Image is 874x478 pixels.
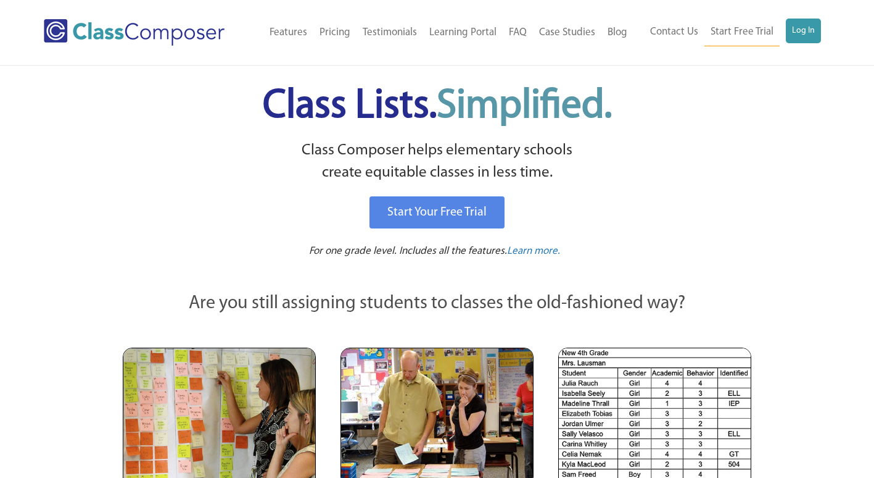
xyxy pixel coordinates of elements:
[263,19,313,46] a: Features
[633,19,821,46] nav: Header Menu
[357,19,423,46] a: Testimonials
[644,19,704,46] a: Contact Us
[250,19,634,46] nav: Header Menu
[44,19,225,46] img: Class Composer
[601,19,633,46] a: Blog
[533,19,601,46] a: Case Studies
[313,19,357,46] a: Pricing
[387,206,487,219] span: Start Your Free Trial
[369,196,505,229] a: Start Your Free Trial
[503,19,533,46] a: FAQ
[123,290,752,317] p: Are you still assigning students to classes the old-fashioned way?
[437,86,612,127] span: Simplified.
[786,19,821,43] a: Log In
[704,19,780,46] a: Start Free Trial
[507,246,560,256] span: Learn more.
[309,246,507,256] span: For one grade level. Includes all the features.
[507,244,560,259] a: Learn more.
[263,86,612,127] span: Class Lists.
[423,19,503,46] a: Learning Portal
[121,140,754,185] p: Class Composer helps elementary schools create equitable classes in less time.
